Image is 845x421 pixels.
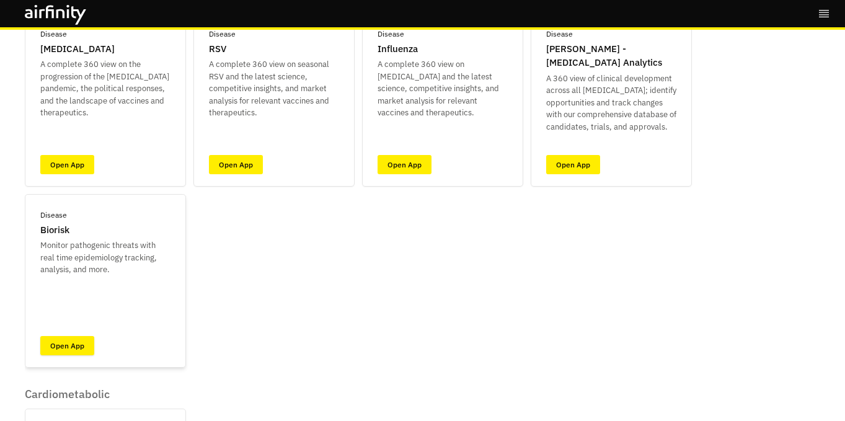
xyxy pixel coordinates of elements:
[40,223,69,237] p: Biorisk
[40,29,67,40] p: Disease
[40,239,170,276] p: Monitor pathogenic threats with real time epidemiology tracking, analysis, and more.
[378,155,431,174] a: Open App
[40,210,67,221] p: Disease
[378,29,404,40] p: Disease
[40,336,94,355] a: Open App
[209,42,226,56] p: RSV
[378,58,508,119] p: A complete 360 view on [MEDICAL_DATA] and the latest science, competitive insights, and market an...
[209,29,236,40] p: Disease
[209,155,263,174] a: Open App
[25,388,186,401] p: Cardiometabolic
[546,29,573,40] p: Disease
[40,155,94,174] a: Open App
[378,42,418,56] p: Influenza
[546,42,676,70] p: [PERSON_NAME] - [MEDICAL_DATA] Analytics
[546,155,600,174] a: Open App
[209,58,339,119] p: A complete 360 view on seasonal RSV and the latest science, competitive insights, and market anal...
[40,58,170,119] p: A complete 360 view on the progression of the [MEDICAL_DATA] pandemic, the political responses, a...
[546,73,676,133] p: A 360 view of clinical development across all [MEDICAL_DATA]; identify opportunities and track ch...
[40,42,115,56] p: [MEDICAL_DATA]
